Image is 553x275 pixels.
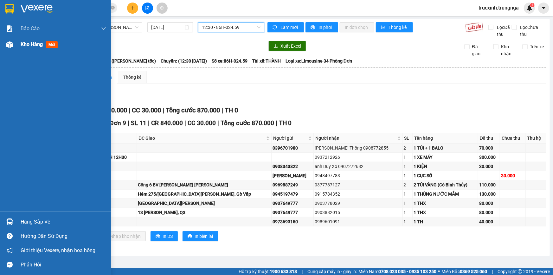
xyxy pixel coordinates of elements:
[378,269,436,274] strong: 0708 023 035 - 0935 103 250
[389,24,408,31] span: Thống kê
[276,119,277,127] span: |
[414,163,477,170] div: 1 KIỆN
[404,209,412,216] div: 1
[221,119,274,127] span: Tổng cước 870.000
[7,247,13,253] span: notification
[404,191,412,198] div: 1
[156,234,160,239] span: printer
[273,191,312,198] div: 0945197479
[315,144,401,151] div: [PERSON_NAME] Thông 0908772855
[239,268,297,275] span: Hỗ trợ kỹ thuật:
[526,133,546,144] th: Thu hộ
[315,154,401,161] div: 0937212926
[131,119,146,127] span: SL 11
[273,200,312,207] div: 0907649777
[376,22,413,32] button: bar-chartThống kê
[305,22,338,32] button: printerIn phơi
[478,133,500,144] th: Đã thu
[188,234,192,239] span: printer
[111,5,115,11] span: close-circle
[166,106,220,114] span: Tổng cước 870.000
[128,119,129,127] span: |
[273,172,312,179] div: [PERSON_NAME]
[151,119,183,127] span: CR 840.000
[414,218,477,225] div: 1 TH
[163,233,173,240] span: In DS
[183,231,218,241] button: printerIn biên lai
[6,218,13,225] img: warehouse-icon
[500,133,526,144] th: Chưa thu
[131,6,135,10] span: plus
[161,57,207,64] span: Chuyến: (12:30 [DATE])
[530,3,535,7] sup: 1
[21,260,106,270] div: Phản hồi
[184,119,186,127] span: |
[111,6,115,10] span: close-circle
[470,43,489,57] span: Đã giao
[127,3,138,14] button: plus
[302,268,303,275] span: |
[414,200,477,207] div: 1 THX
[318,24,333,31] span: In phơi
[273,181,312,188] div: 0969887249
[479,191,499,198] div: 130.000
[46,41,58,48] span: mới
[315,181,401,188] div: 0377787127
[5,4,14,14] img: logo-vxr
[403,133,413,144] th: SL
[195,233,213,240] span: In biên lai
[101,26,106,31] span: down
[188,119,216,127] span: CC 30.000
[414,154,477,161] div: 1 XE MÁY
[404,163,412,170] div: 1
[217,119,219,127] span: |
[315,209,401,216] div: 0903882015
[138,181,270,188] div: Cổng 6 BV [PERSON_NAME] [PERSON_NAME]
[479,200,499,207] div: 80.000
[307,268,357,275] span: Cung cấp máy in - giấy in:
[404,181,412,188] div: 2
[479,181,499,188] div: 110.000
[541,5,547,11] span: caret-down
[270,269,297,274] strong: 1900 633 818
[273,144,312,151] div: 0396701980
[492,268,493,275] span: |
[212,57,248,64] span: Số xe: 86H-024.59
[151,24,183,31] input: 13/10/2025
[438,270,440,273] span: ⚪️
[132,106,161,114] span: CC 30.000
[21,217,106,227] div: Hàng sắp về
[315,218,401,225] div: 0989601091
[145,6,150,10] span: file-add
[315,163,401,170] div: anh Duy Xo 0907272682
[441,268,487,275] span: Miền Bắc
[138,135,265,142] span: ĐC Giao
[273,25,278,30] span: sync
[538,3,549,14] button: caret-down
[460,269,487,274] strong: 0369 525 060
[414,144,477,151] div: 1 TÚI + 1 BALO
[273,163,312,170] div: 0908343822
[273,135,307,142] span: Người gửi
[404,154,412,161] div: 1
[163,106,164,114] span: |
[7,262,13,268] span: message
[315,191,401,198] div: 0915784352
[413,133,478,144] th: Tên hàng
[527,5,532,11] img: icon-new-feature
[142,3,153,14] button: file-add
[151,231,178,241] button: printerIn DS
[138,209,270,216] div: 13 [PERSON_NAME], Q3
[279,119,292,127] span: TH 0
[7,233,13,239] span: question-circle
[404,172,412,179] div: 1
[479,209,499,216] div: 80.000
[479,218,499,225] div: 40.000
[473,4,524,12] span: trucxinh.trungnga
[501,172,524,179] div: 30.000
[222,106,223,114] span: |
[528,43,547,50] span: Trên xe
[129,106,130,114] span: |
[404,200,412,207] div: 1
[123,74,141,81] div: Thống kê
